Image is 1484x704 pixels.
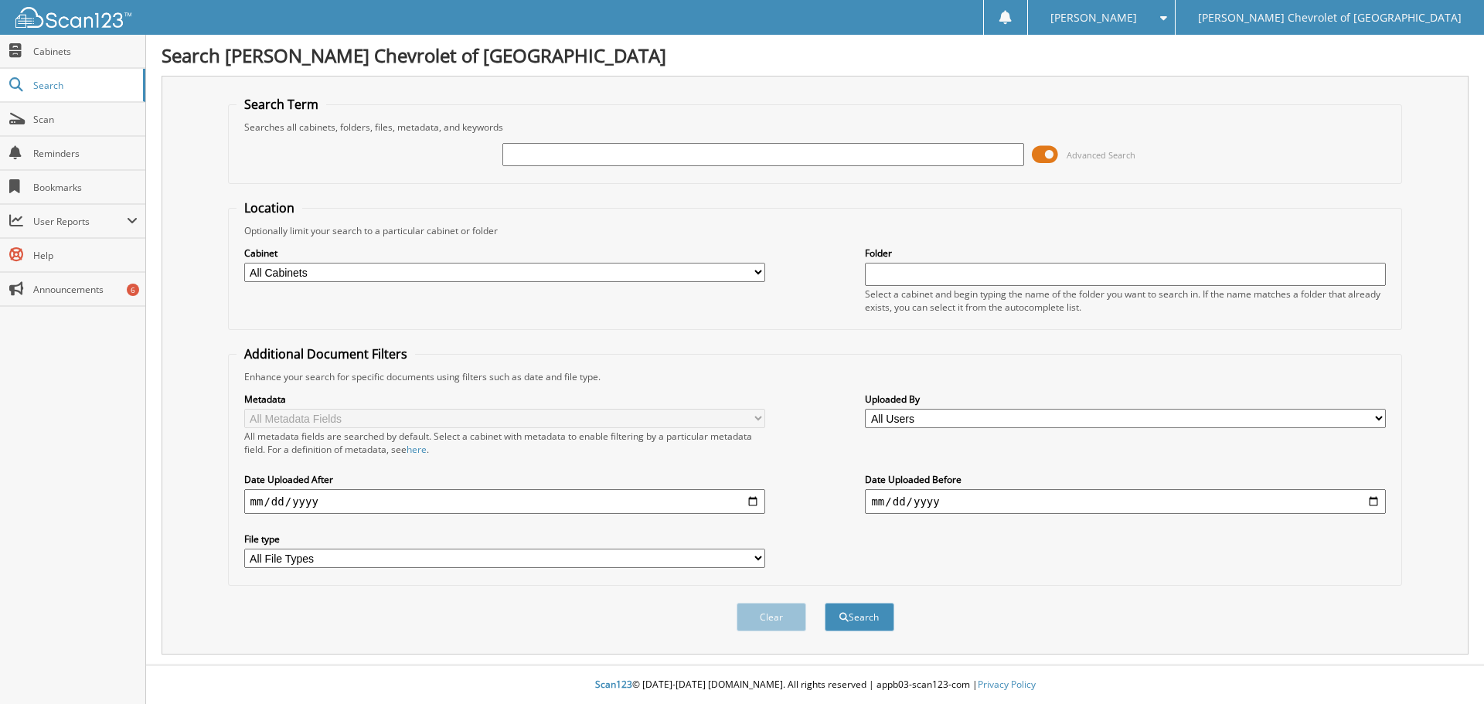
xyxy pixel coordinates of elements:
label: Date Uploaded After [244,473,765,486]
img: scan123-logo-white.svg [15,7,131,28]
div: 6 [127,284,139,296]
a: Privacy Policy [978,678,1036,691]
span: [PERSON_NAME] [1050,13,1137,22]
span: Scan [33,113,138,126]
span: Announcements [33,283,138,296]
button: Clear [737,603,806,631]
a: here [407,443,427,456]
legend: Location [237,199,302,216]
span: [PERSON_NAME] Chevrolet of [GEOGRAPHIC_DATA] [1198,13,1462,22]
span: Bookmarks [33,181,138,194]
h1: Search [PERSON_NAME] Chevrolet of [GEOGRAPHIC_DATA] [162,43,1469,68]
span: User Reports [33,215,127,228]
div: Optionally limit your search to a particular cabinet or folder [237,224,1394,237]
label: Date Uploaded Before [865,473,1386,486]
span: Search [33,79,135,92]
legend: Additional Document Filters [237,345,415,362]
input: end [865,489,1386,514]
label: Cabinet [244,247,765,260]
div: © [DATE]-[DATE] [DOMAIN_NAME]. All rights reserved | appb03-scan123-com | [146,666,1484,704]
label: Folder [865,247,1386,260]
span: Reminders [33,147,138,160]
legend: Search Term [237,96,326,113]
div: All metadata fields are searched by default. Select a cabinet with metadata to enable filtering b... [244,430,765,456]
div: Select a cabinet and begin typing the name of the folder you want to search in. If the name match... [865,287,1386,314]
label: Metadata [244,393,765,406]
span: Scan123 [595,678,632,691]
div: Searches all cabinets, folders, files, metadata, and keywords [237,121,1394,134]
span: Advanced Search [1067,149,1135,161]
label: Uploaded By [865,393,1386,406]
span: Help [33,249,138,262]
input: start [244,489,765,514]
label: File type [244,532,765,546]
div: Enhance your search for specific documents using filters such as date and file type. [237,370,1394,383]
span: Cabinets [33,45,138,58]
button: Search [825,603,894,631]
